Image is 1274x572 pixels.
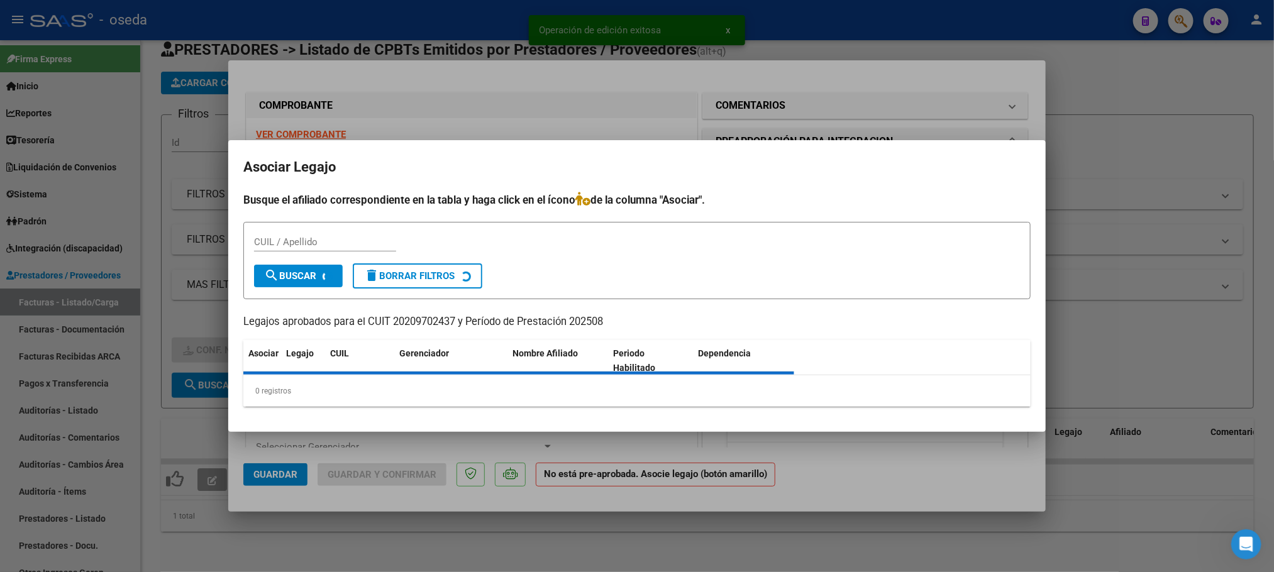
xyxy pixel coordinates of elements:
button: Buscar [254,265,343,287]
datatable-header-cell: Nombre Afiliado [507,340,609,382]
span: CUIL [330,348,349,358]
h2: Asociar Legajo [243,155,1031,179]
iframe: Intercom live chat [1231,529,1261,559]
datatable-header-cell: Gerenciador [394,340,507,382]
datatable-header-cell: Dependencia [694,340,795,382]
span: Gerenciador [399,348,449,358]
span: Buscar [264,270,316,282]
h4: Busque el afiliado correspondiente en la tabla y haga click en el ícono de la columna "Asociar". [243,192,1031,208]
mat-icon: search [264,268,279,283]
span: Asociar [248,348,279,358]
span: Periodo Habilitado [614,348,656,373]
datatable-header-cell: CUIL [325,340,394,382]
button: Borrar Filtros [353,263,482,289]
span: Legajo [286,348,314,358]
datatable-header-cell: Asociar [243,340,281,382]
p: Legajos aprobados para el CUIT 20209702437 y Período de Prestación 202508 [243,314,1031,330]
mat-icon: delete [364,268,379,283]
span: Nombre Afiliado [512,348,578,358]
span: Borrar Filtros [364,270,455,282]
datatable-header-cell: Legajo [281,340,325,382]
span: Dependencia [699,348,751,358]
div: 0 registros [243,375,1031,407]
datatable-header-cell: Periodo Habilitado [609,340,694,382]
